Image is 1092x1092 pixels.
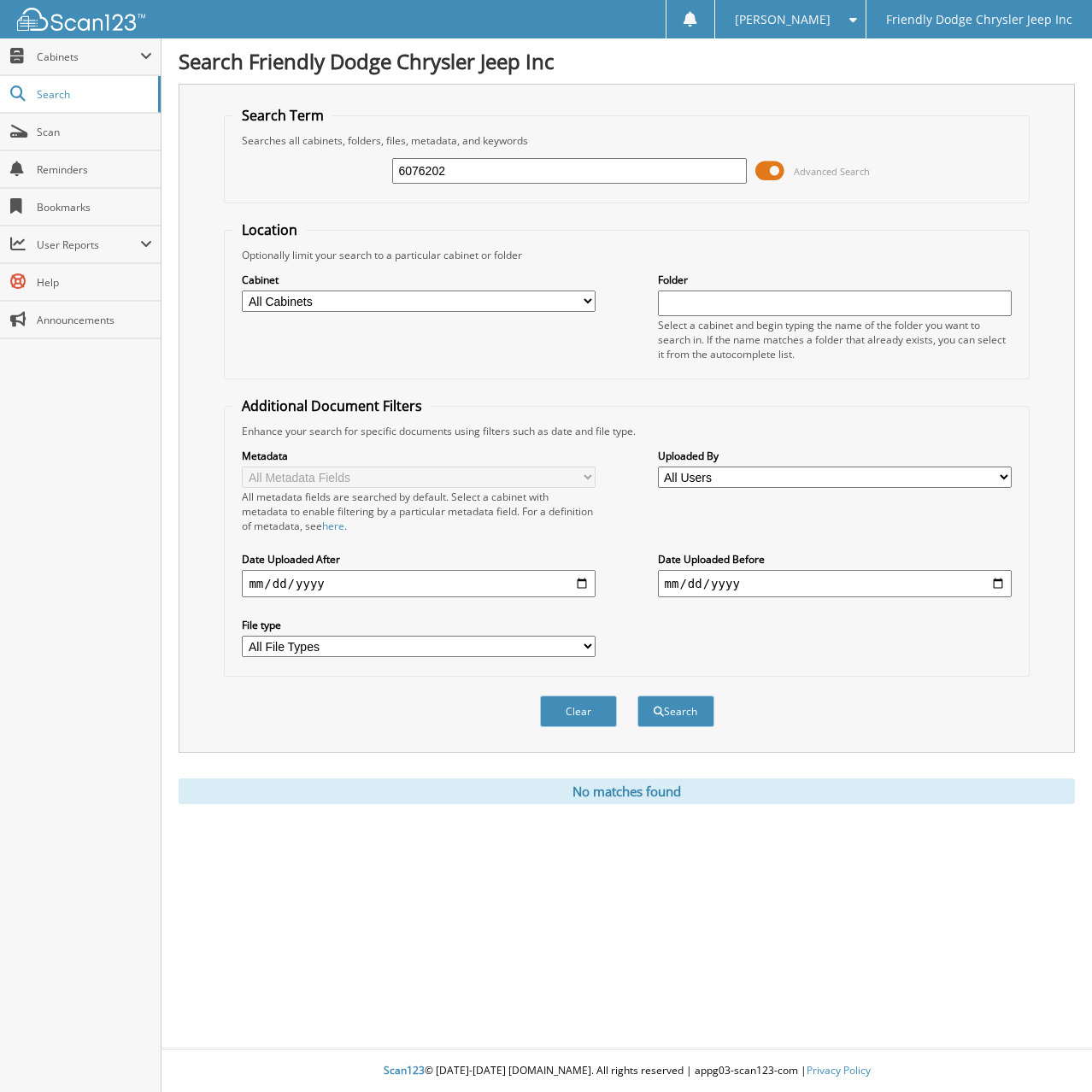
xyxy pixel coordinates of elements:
[242,273,596,287] label: Cabinet
[384,1063,425,1077] span: Scan123
[179,47,1075,75] h1: Search Friendly Dodge Chrysler Jeep Inc
[886,15,1072,25] span: Friendly Dodge Chrysler Jeep Inc
[735,15,831,25] span: [PERSON_NAME]
[37,162,152,177] span: Reminders
[233,220,306,239] legend: Location
[658,570,1012,597] input: end
[37,50,140,64] span: Cabinets
[637,696,714,727] button: Search
[161,1050,1092,1092] div: © [DATE]-[DATE] [DOMAIN_NAME]. All rights reserved | appg03-scan123-com |
[322,519,344,533] a: here
[37,200,152,214] span: Bookmarks
[37,238,140,252] span: User Reports
[658,449,1012,463] label: Uploaded By
[658,318,1012,361] div: Select a cabinet and begin typing the name of the folder you want to search in. If the name match...
[233,248,1019,262] div: Optionally limit your search to a particular cabinet or folder
[17,8,145,31] img: scan123-logo-white.svg
[233,396,431,415] legend: Additional Document Filters
[233,133,1019,148] div: Searches all cabinets, folders, files, metadata, and keywords
[794,165,870,178] span: Advanced Search
[179,778,1075,804] div: No matches found
[242,618,596,632] label: File type
[37,275,152,290] span: Help
[233,106,332,125] legend: Search Term
[37,125,152,139] span: Scan
[658,273,1012,287] label: Folder
[658,552,1012,567] label: Date Uploaded Before
[242,490,596,533] div: All metadata fields are searched by default. Select a cabinet with metadata to enable filtering b...
[242,552,596,567] label: Date Uploaded After
[242,449,596,463] label: Metadata
[37,313,152,327] span: Announcements
[233,424,1019,438] div: Enhance your search for specific documents using filters such as date and file type.
[242,570,596,597] input: start
[37,87,150,102] span: Search
[540,696,617,727] button: Clear
[807,1063,871,1077] a: Privacy Policy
